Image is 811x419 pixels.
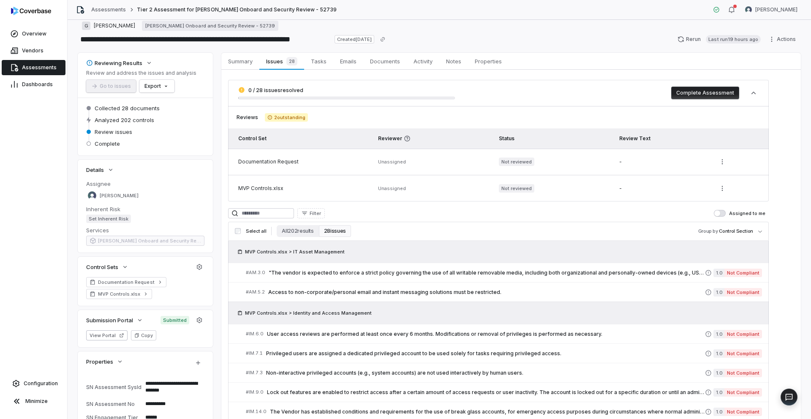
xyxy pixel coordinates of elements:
[270,408,705,415] span: The Vendor has established conditions and requirements for the use of break glass accounts, for e...
[724,269,762,277] span: Not Compliant
[319,225,351,237] button: 28 issues
[277,225,318,237] button: All 202 results
[11,7,51,15] img: logo-D7KZi-bG.svg
[714,210,726,217] button: Assigned to me
[714,210,765,217] label: Assigned to me
[2,43,65,58] a: Vendors
[86,358,113,365] span: Properties
[499,135,514,141] span: Status
[131,330,156,340] button: Copy
[499,158,534,166] span: Not reviewed
[91,6,126,13] a: Assessments
[3,393,64,410] button: Minimize
[706,35,761,44] span: Last run 19 hours ago
[246,283,762,302] a: #AM.5.2Access to non-corporate/personal email and instant messaging solutions must be restricted....
[471,56,505,67] span: Properties
[22,47,44,54] span: Vendors
[698,228,718,234] span: Group by
[95,116,154,124] span: Analyzed 202 controls
[235,228,241,234] input: Select all
[246,289,265,295] span: # AM.5.2
[84,162,117,177] button: Details
[84,55,155,71] button: Reviewing Results
[286,57,297,65] span: 28
[266,350,705,357] span: Privileged users are assigned a dedicated privileged account to be used solely for tasks requirin...
[713,330,724,338] span: 1.0
[238,135,267,141] span: Control Set
[410,56,436,67] span: Activity
[24,380,58,387] span: Configuration
[443,56,465,67] span: Notes
[86,330,128,340] button: View Portal
[246,331,264,337] span: # IM.6.0
[499,184,534,193] span: Not reviewed
[337,56,360,67] span: Emails
[246,228,266,234] span: Select all
[3,376,64,391] a: Configuration
[86,166,104,174] span: Details
[2,60,65,75] a: Assessments
[86,226,204,234] dt: Services
[265,113,308,122] span: 2 outstanding
[95,140,120,147] span: Complete
[246,263,762,282] a: #AM.3.0"The vendor is expected to enforce a strict policy governing the use of all writable remov...
[86,289,152,299] a: MVP Controls.xlsx
[308,56,330,67] span: Tasks
[246,370,263,376] span: # IM.7.3
[375,32,390,47] button: Copy link
[84,259,131,275] button: Control Sets
[755,6,797,13] span: [PERSON_NAME]
[378,135,489,142] span: Reviewer
[84,313,146,328] button: Submission Portal
[95,128,132,136] span: Review issues
[98,279,155,286] span: Documentation Request
[378,185,406,191] span: Unassigned
[378,159,406,165] span: Unassigned
[724,288,762,297] span: Not Compliant
[268,289,705,296] span: Access to non-corporate/personal email and instant messaging solutions must be restricted.
[724,349,762,358] span: Not Compliant
[745,6,752,13] img: Samuel Folarin avatar
[263,55,300,67] span: Issues
[246,363,762,382] a: #IM.7.3Non-interactive privileged accounts (e.g., system accounts) are not used interactively by ...
[713,349,724,358] span: 1.0
[267,389,705,396] span: Lock out features are enabled to restrict access after a certain amount of access requests or use...
[238,185,368,192] div: MVP Controls.xlsx
[22,64,57,71] span: Assessments
[269,269,705,276] span: "The vendor is expected to enforce a strict policy governing the use of all writable removable me...
[310,210,321,217] span: Filter
[142,21,278,31] a: [PERSON_NAME] Onboard and Security Review - 52739
[671,87,739,99] button: Complete Assessment
[22,30,46,37] span: Overview
[619,158,706,165] div: -
[86,316,133,324] span: Submission Portal
[2,77,65,92] a: Dashboards
[246,383,762,402] a: #IM.9.0Lock out features are enabled to restrict access after a certain amount of access requests...
[266,370,705,376] span: Non-interactive privileged accounts (e.g., system accounts) are not used interactively by human u...
[86,277,166,287] a: Documentation Request
[94,22,135,29] span: [PERSON_NAME]
[22,81,53,88] span: Dashboards
[246,269,265,276] span: # AM.3.0
[246,408,267,415] span: # IM.14.0
[246,344,762,363] a: #IM.7.1Privileged users are assigned a dedicated privileged account to be used solely for tasks r...
[713,369,724,377] span: 1.0
[267,331,705,337] span: User access reviews are performed at least once every 6 months. Modifications or removal of privi...
[724,408,762,416] span: Not Compliant
[766,33,801,46] button: Actions
[245,248,345,255] span: MVP Controls.xlsx > IT Asset Management
[713,288,724,297] span: 1.0
[619,135,650,141] span: Review Text
[86,180,204,188] dt: Assignee
[237,114,258,121] span: Reviews
[367,56,403,67] span: Documents
[25,398,48,405] span: Minimize
[713,388,724,397] span: 1.0
[98,291,140,297] span: MVP Controls.xlsx
[225,56,256,67] span: Summary
[2,26,65,41] a: Overview
[86,263,118,271] span: Control Sets
[86,215,131,223] span: Set Inherent Risk
[137,6,337,13] span: Tier 2 Assessment for [PERSON_NAME] Onboard and Security Review - 52739
[619,185,706,192] div: -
